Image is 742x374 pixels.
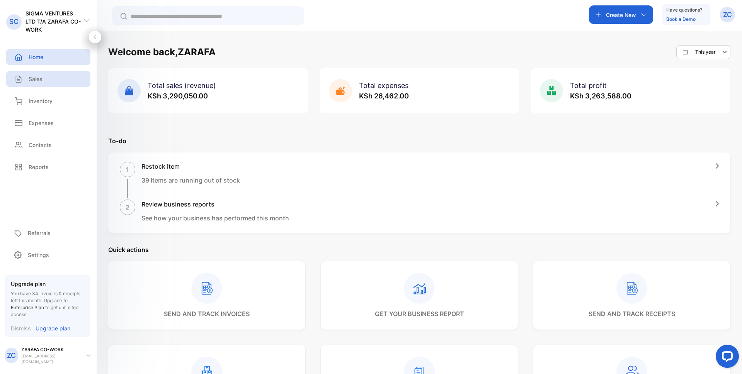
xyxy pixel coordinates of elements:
a: Upgrade plan [31,324,70,332]
h1: Welcome back, ZARAFA [108,45,216,59]
p: Upgrade plan [36,324,70,332]
p: Quick actions [108,245,730,254]
p: Settings [28,251,49,259]
p: send and track receipts [589,309,675,318]
p: 1 [126,165,129,174]
span: KSh 3,290,050.00 [148,92,208,100]
p: 2 [126,203,129,212]
p: send and track invoices [164,309,250,318]
p: You have 34 invoices & receipts left this month. [11,290,84,318]
button: This year [676,45,730,59]
p: ZC [7,350,16,360]
p: SIGMA VENTURES LTD T/A ZARAFA CO-WORK [26,9,83,34]
p: SC [9,17,19,27]
p: Have questions? [666,6,702,14]
span: KSh 3,263,588.00 [570,92,631,100]
p: Contacts [29,141,52,149]
p: To-do [108,136,730,146]
p: [EMAIL_ADDRESS][DOMAIN_NAME] [21,353,80,365]
span: Total profit [570,81,607,90]
h1: Restock item [141,162,240,171]
button: ZC [720,5,735,24]
span: Enterprise Plan [11,305,44,310]
span: KSh 26,462.00 [359,92,409,100]
button: Create New [589,5,653,24]
p: ZARAFA CO-WORK [21,346,80,353]
p: 39 items are running out of stock [141,176,240,185]
span: Total expenses [359,81,408,90]
p: Create New [606,11,636,19]
p: ZC [723,10,732,20]
h1: Review business reports [141,200,289,209]
p: Reports [29,163,49,171]
p: get your business report [375,309,464,318]
p: This year [695,49,716,56]
span: Total sales (revenue) [148,81,216,90]
p: Home [29,53,43,61]
p: Inventory [29,97,53,105]
a: Book a Demo [666,16,696,22]
p: Sales [29,75,43,83]
p: Expenses [29,119,54,127]
p: Upgrade plan [11,280,84,288]
p: Dismiss [11,324,31,332]
p: See how your business has performed this month [141,213,289,223]
p: Referrals [28,229,51,237]
span: Upgrade to to get unlimited access. [11,298,78,317]
iframe: LiveChat chat widget [710,342,742,374]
